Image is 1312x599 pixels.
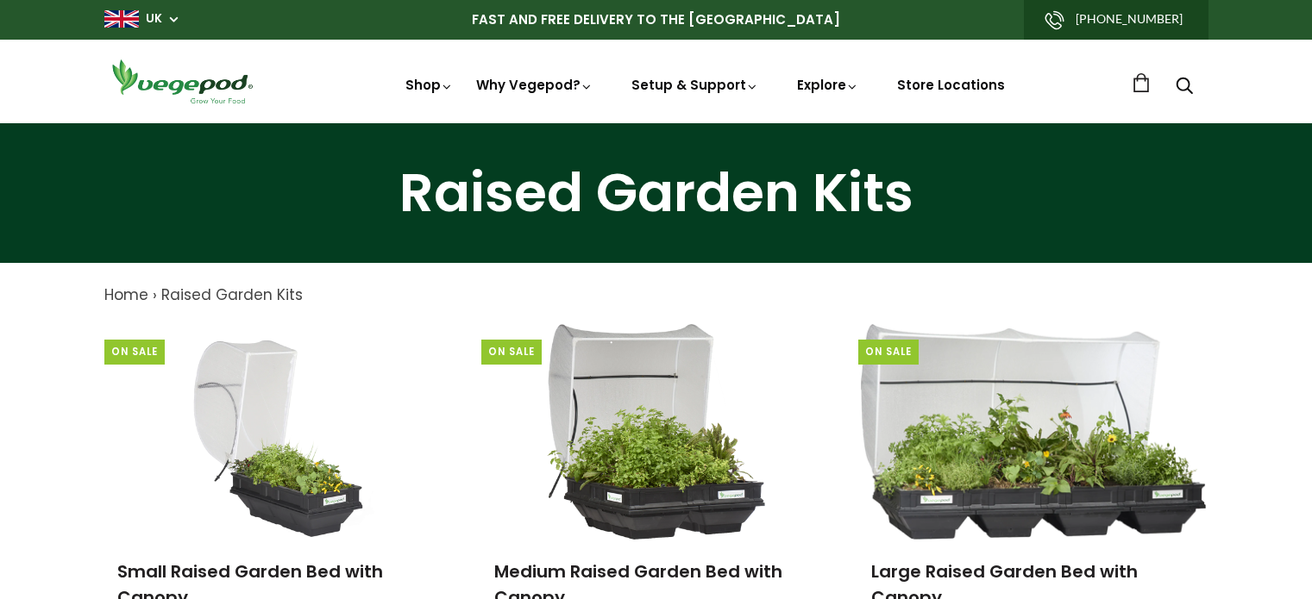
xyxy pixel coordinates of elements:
[104,10,139,28] img: gb_large.png
[146,10,162,28] a: UK
[547,324,766,540] img: Medium Raised Garden Bed with Canopy
[476,76,593,94] a: Why Vegepod?
[897,76,1005,94] a: Store Locations
[104,284,148,305] a: Home
[161,284,303,305] a: Raised Garden Kits
[631,76,759,94] a: Setup & Support
[153,284,157,305] span: ›
[861,324,1206,540] img: Large Raised Garden Bed with Canopy
[176,324,381,540] img: Small Raised Garden Bed with Canopy
[104,284,1208,307] nav: breadcrumbs
[797,76,859,94] a: Explore
[104,57,260,106] img: Vegepod
[405,76,454,94] a: Shop
[22,166,1290,220] h1: Raised Garden Kits
[1176,78,1193,97] a: Search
